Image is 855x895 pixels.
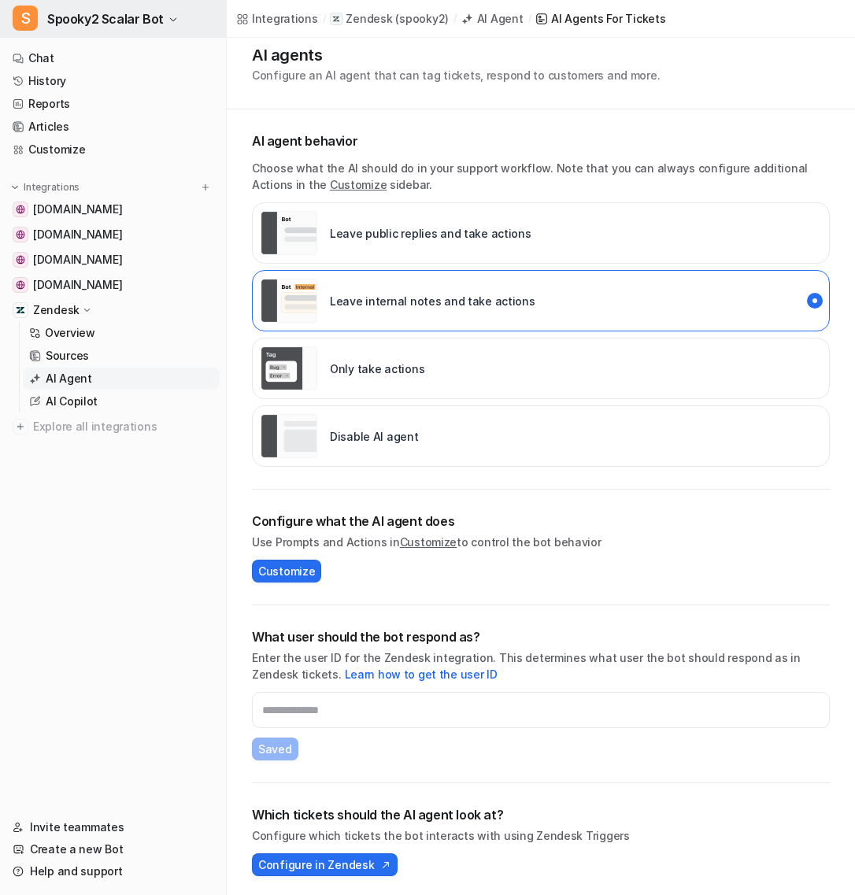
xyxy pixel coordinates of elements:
[236,10,318,27] a: Integrations
[535,10,665,27] a: AI Agents for tickets
[330,293,535,309] p: Leave internal notes and take actions
[252,131,830,150] p: AI agent behavior
[252,534,830,550] p: Use Prompts and Actions in to control the bot behavior
[252,160,830,193] p: Choose what the AI should do in your support workflow. Note that you can always configure additio...
[47,8,164,30] span: Spooky2 Scalar Bot
[252,338,830,399] div: live::disabled
[6,249,220,271] a: www.truescalar.com[DOMAIN_NAME]
[395,11,449,27] p: ( spooky2 )
[261,211,317,255] img: Leave public replies and take actions
[6,198,220,220] a: www.mabangerp.com[DOMAIN_NAME]
[33,202,122,217] span: [DOMAIN_NAME]
[252,805,830,824] h2: Which tickets should the AI agent look at?
[252,43,660,67] h1: AI agents
[400,535,457,549] a: Customize
[6,47,220,69] a: Chat
[261,279,317,323] img: Leave internal notes and take actions
[252,270,830,331] div: live::internal_reply
[33,227,122,242] span: [DOMAIN_NAME]
[46,371,92,386] p: AI Agent
[33,252,122,268] span: [DOMAIN_NAME]
[477,10,524,27] div: AI Agent
[6,179,84,195] button: Integrations
[345,668,498,681] a: Learn how to get the user ID
[16,305,25,315] img: Zendesk
[6,70,220,92] a: History
[258,741,292,757] span: Saved
[551,10,665,27] div: AI Agents for tickets
[323,12,326,26] span: /
[46,348,89,364] p: Sources
[16,280,25,290] img: www.scalarreviews.com
[252,67,660,83] p: Configure an AI agent that can tag tickets, respond to customers and more.
[33,414,213,439] span: Explore all integrations
[330,178,387,191] a: Customize
[6,860,220,882] a: Help and support
[200,182,211,193] img: menu_add.svg
[23,390,220,412] a: AI Copilot
[330,11,449,27] a: Zendesk(spooky2)
[252,202,830,264] div: live::external_reply
[252,853,398,876] button: Configure in Zendesk
[6,139,220,161] a: Customize
[13,419,28,435] img: explore all integrations
[6,274,220,296] a: www.scalarreviews.com[DOMAIN_NAME]
[258,563,315,579] span: Customize
[23,345,220,367] a: Sources
[258,856,374,873] span: Configure in Zendesk
[330,225,531,242] p: Leave public replies and take actions
[6,838,220,860] a: Create a new Bot
[16,205,25,214] img: www.mabangerp.com
[252,649,830,682] p: Enter the user ID for the Zendesk integration. This determines what user the bot should respond a...
[45,325,95,341] p: Overview
[261,414,317,458] img: Disable AI agent
[461,10,524,27] a: AI Agent
[23,368,220,390] a: AI Agent
[261,346,317,390] img: Only take actions
[528,12,531,26] span: /
[6,116,220,138] a: Articles
[46,394,98,409] p: AI Copilot
[252,627,830,646] h2: What user should the bot respond as?
[6,816,220,838] a: Invite teammates
[252,827,830,844] p: Configure which tickets the bot interacts with using Zendesk Triggers
[6,93,220,115] a: Reports
[6,224,220,246] a: www.spooky2scalar.com[DOMAIN_NAME]
[16,230,25,239] img: www.spooky2scalar.com
[453,12,457,26] span: /
[252,405,830,467] div: paused::disabled
[252,10,318,27] div: Integrations
[13,6,38,31] span: S
[330,361,424,377] p: Only take actions
[33,277,122,293] span: [DOMAIN_NAME]
[23,322,220,344] a: Overview
[330,428,419,445] p: Disable AI agent
[16,255,25,264] img: www.truescalar.com
[252,738,298,760] button: Saved
[24,181,80,194] p: Integrations
[252,560,321,582] button: Customize
[33,302,80,318] p: Zendesk
[346,11,392,27] p: Zendesk
[6,416,220,438] a: Explore all integrations
[252,512,830,531] h2: Configure what the AI agent does
[9,182,20,193] img: expand menu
